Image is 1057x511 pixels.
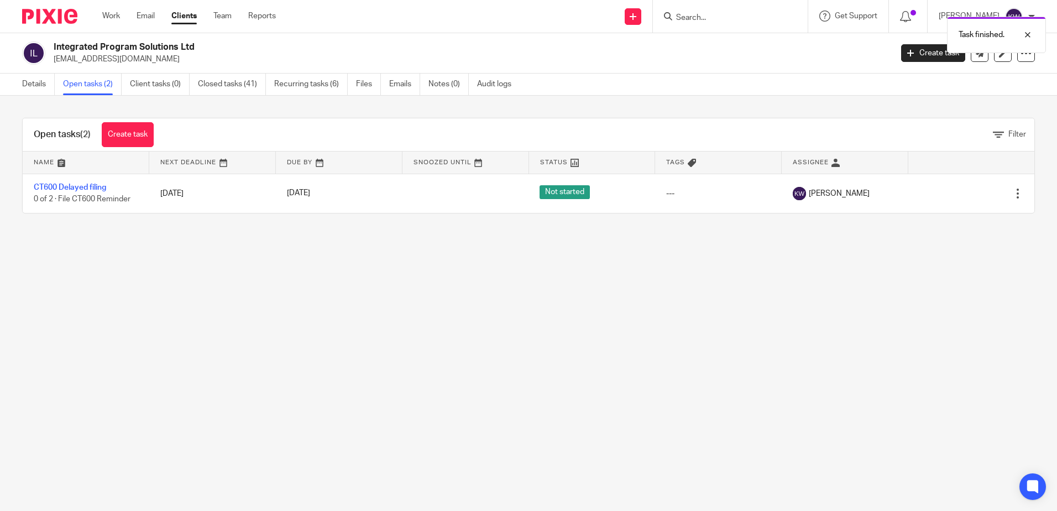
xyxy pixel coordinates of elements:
span: Snoozed Until [414,159,472,165]
a: Recurring tasks (6) [274,74,348,95]
a: Work [102,11,120,22]
a: Clients [171,11,197,22]
span: Status [540,159,568,165]
span: [PERSON_NAME] [809,188,870,199]
td: [DATE] [149,174,276,213]
span: Filter [1008,131,1026,138]
img: svg%3E [1005,8,1023,25]
a: Email [137,11,155,22]
a: Create task [102,122,154,147]
span: Tags [666,159,685,165]
a: Files [356,74,381,95]
a: Create task [901,44,965,62]
div: --- [666,188,771,199]
a: Team [213,11,232,22]
img: svg%3E [793,187,806,200]
span: [DATE] [287,190,310,197]
a: CT600 Delayed filing [34,184,106,191]
a: Client tasks (0) [130,74,190,95]
span: (2) [80,130,91,139]
a: Emails [389,74,420,95]
p: Task finished. [959,29,1004,40]
img: svg%3E [22,41,45,65]
a: Open tasks (2) [63,74,122,95]
h1: Open tasks [34,129,91,140]
a: Audit logs [477,74,520,95]
a: Notes (0) [428,74,469,95]
h2: Integrated Program Solutions Ltd [54,41,718,53]
a: Closed tasks (41) [198,74,266,95]
a: Details [22,74,55,95]
span: 0 of 2 · File CT600 Reminder [34,195,130,203]
p: [EMAIL_ADDRESS][DOMAIN_NAME] [54,54,885,65]
a: Reports [248,11,276,22]
span: Not started [540,185,590,199]
img: Pixie [22,9,77,24]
